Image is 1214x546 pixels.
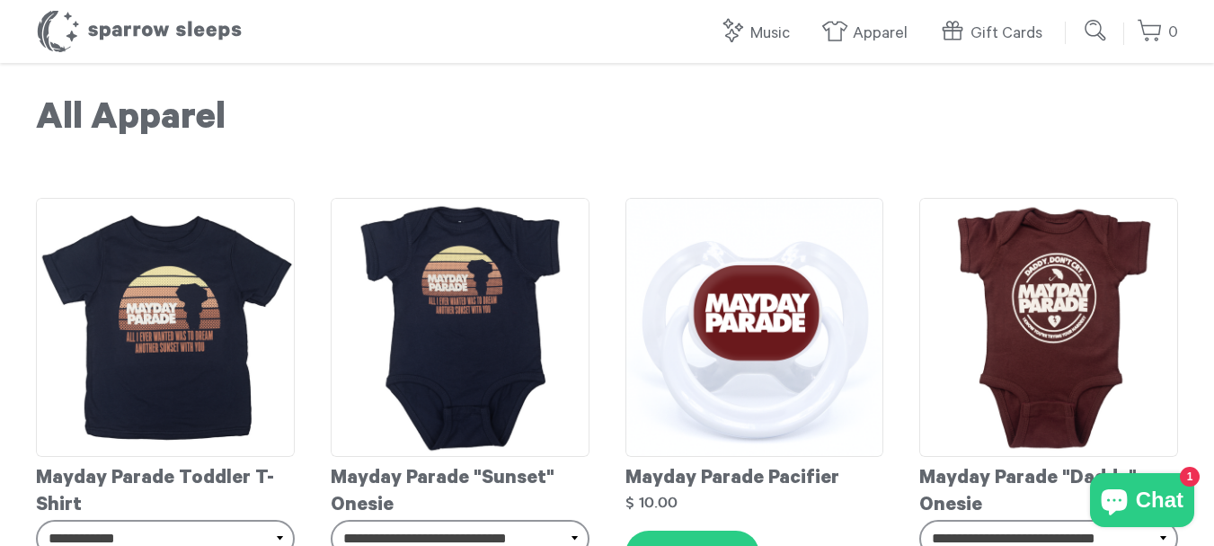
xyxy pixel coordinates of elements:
[1078,13,1114,49] input: Submit
[36,198,295,457] img: MaydayParade-SunsetToddlerT-shirt_grande.png
[625,198,884,457] img: MaydayParadePacifierMockup_grande.png
[36,99,1178,144] h1: All Apparel
[331,198,589,457] img: MaydayParade-SunsetOnesie_grande.png
[331,457,589,520] div: Mayday Parade "Sunset" Onesie
[36,9,243,54] h1: Sparrow Sleeps
[1137,13,1178,52] a: 0
[821,14,917,53] a: Apparel
[36,457,295,520] div: Mayday Parade Toddler T-Shirt
[1085,473,1200,532] inbox-online-store-chat: Shopify online store chat
[939,14,1051,53] a: Gift Cards
[625,457,884,493] div: Mayday Parade Pacifier
[919,198,1178,457] img: Mayday_Parade_-_Daddy_Onesie_grande.png
[919,457,1178,520] div: Mayday Parade "Daddy" Onesie
[719,14,799,53] a: Music
[625,495,678,510] strong: $ 10.00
